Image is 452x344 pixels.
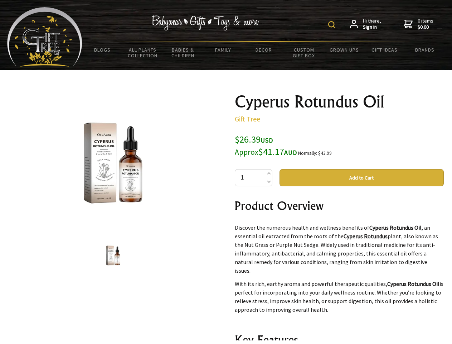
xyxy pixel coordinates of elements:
[261,136,273,144] span: USD
[328,21,335,28] img: product search
[7,7,82,67] img: Babyware - Gifts - Toys and more...
[235,114,260,123] a: Gift Tree
[57,107,169,219] img: Cyperus Rotundus Oil
[235,197,444,214] h2: Product Overview
[123,42,163,63] a: All Plants Collection
[235,279,444,314] p: With its rich, earthy aroma and powerful therapeutic qualities, is perfect for incorporating into...
[284,148,297,157] span: AUD
[405,42,445,57] a: Brands
[235,133,297,157] span: $26.39 $41.17
[243,42,284,57] a: Decor
[363,18,381,30] span: Hi there,
[418,24,433,30] strong: $0.00
[298,150,332,156] small: Normally: $43.99
[235,147,258,157] small: Approx
[82,42,123,57] a: BLOGS
[235,223,444,275] p: Discover the numerous health and wellness benefits of , an essential oil extracted from the roots...
[324,42,364,57] a: Grown Ups
[203,42,244,57] a: Family
[344,233,388,240] strong: Cyperus Rotundus
[163,42,203,63] a: Babies & Children
[280,169,444,186] button: Add to Cart
[418,18,433,30] span: 0 items
[369,224,422,231] strong: Cyperus Rotundus Oil
[404,18,433,30] a: 0 items$0.00
[99,242,127,269] img: Cyperus Rotundus Oil
[364,42,405,57] a: Gift Ideas
[235,93,444,110] h1: Cyperus Rotundus Oil
[350,18,381,30] a: Hi there,Sign in
[363,24,381,30] strong: Sign in
[387,280,439,287] strong: Cyperus Rotundus Oil
[152,15,259,30] img: Babywear - Gifts - Toys & more
[284,42,324,63] a: Custom Gift Box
